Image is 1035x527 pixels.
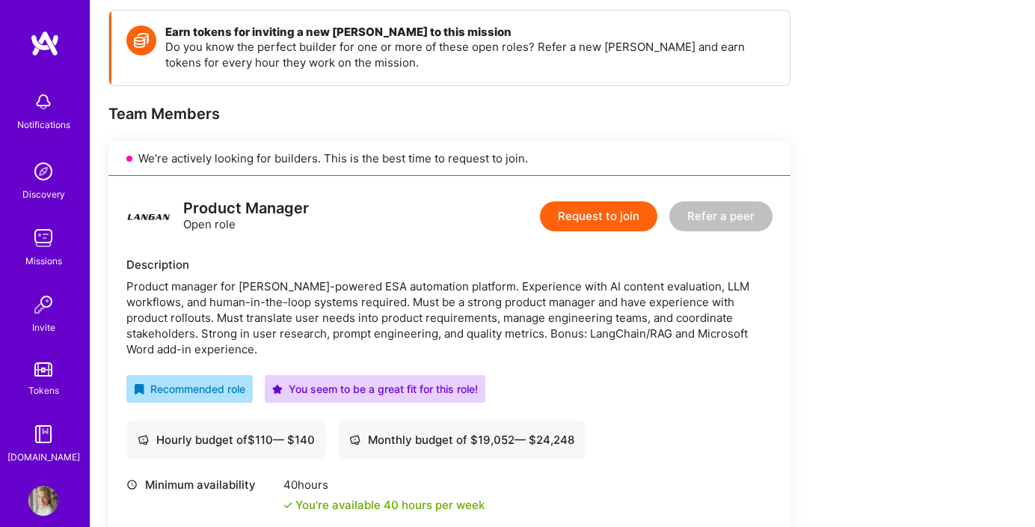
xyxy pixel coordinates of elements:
[349,432,574,448] div: Monthly budget of $ 19,052 — $ 24,248
[28,156,58,186] img: discovery
[30,30,60,57] img: logo
[25,253,62,269] div: Missions
[669,201,773,231] button: Refer a peer
[28,87,58,117] img: bell
[126,257,773,272] div: Description
[165,25,775,39] h4: Earn tokens for inviting a new [PERSON_NAME] to this mission
[126,477,276,493] div: Minimum availability
[28,383,59,398] div: Tokens
[108,141,790,176] div: We’re actively looking for builders. This is the best time to request to join.
[108,104,790,124] div: Team Members
[28,486,58,516] img: User Avatar
[283,501,292,510] i: icon Check
[134,384,144,395] i: icon RecommendedBadge
[34,362,52,377] img: tokens
[28,223,58,253] img: teamwork
[138,432,315,448] div: Hourly budget of $ 110 — $ 140
[126,25,156,55] img: Token icon
[272,381,478,397] div: You seem to be a great fit for this role!
[17,117,70,132] div: Notifications
[7,449,80,465] div: [DOMAIN_NAME]
[28,290,58,320] img: Invite
[126,479,138,490] i: icon Clock
[134,381,245,397] div: Recommended role
[272,384,283,395] i: icon PurpleStar
[138,434,149,445] i: icon Cash
[540,201,657,231] button: Request to join
[183,201,309,232] div: Open role
[22,186,65,202] div: Discovery
[32,320,55,335] div: Invite
[283,497,485,513] div: You're available 40 hours per week
[126,194,171,239] img: logo
[183,201,309,216] div: Product Manager
[283,477,485,493] div: 40 hours
[126,278,773,357] div: Product manager for [PERSON_NAME]-powered ESA automation platform. Experience with AI content eva...
[165,39,775,70] p: Do you know the perfect builder for one or more of these open roles? Refer a new [PERSON_NAME] an...
[28,419,58,449] img: guide book
[349,434,360,445] i: icon Cash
